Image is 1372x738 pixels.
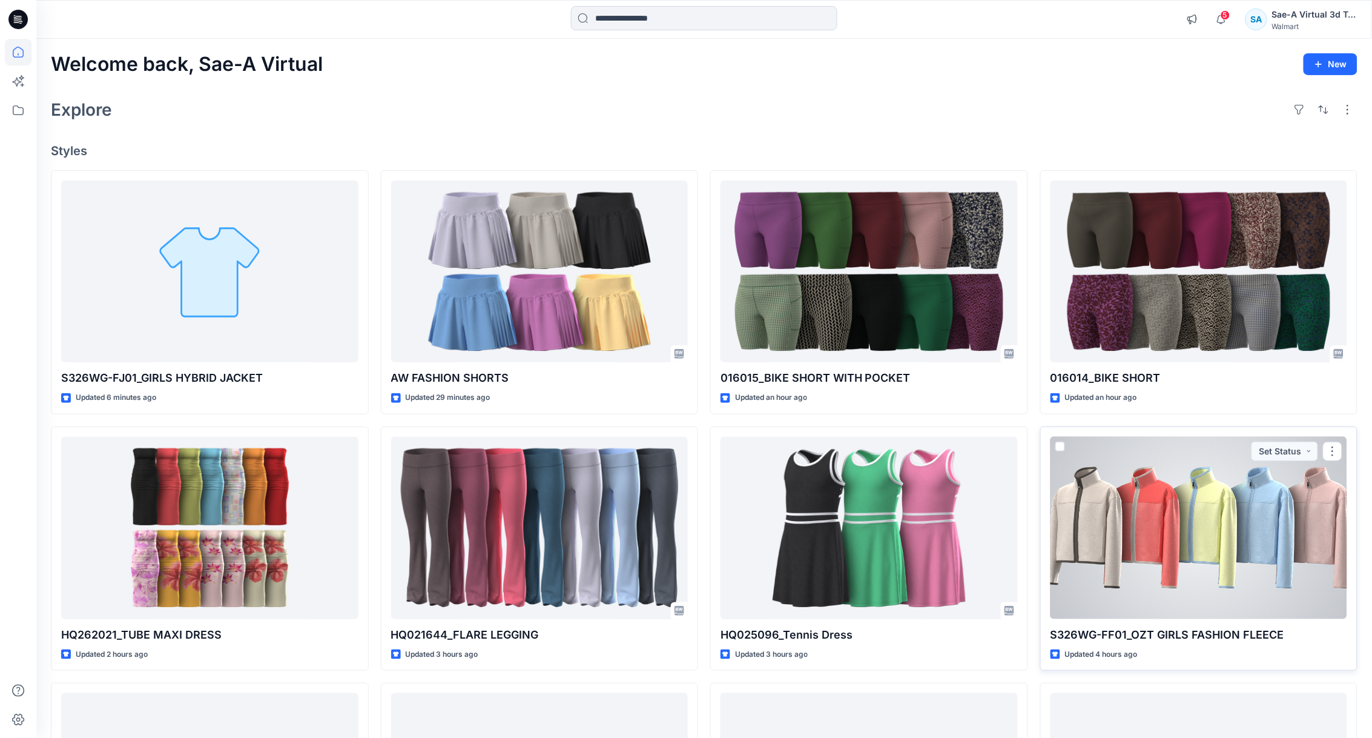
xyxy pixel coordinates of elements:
[391,437,688,619] a: HQ021644_FLARE LEGGING
[51,53,323,76] h2: Welcome back, Sae-A Virtual
[721,627,1018,643] p: HQ025096_Tennis Dress
[61,181,358,363] a: S326WG-FJ01_GIRLS HYBRID JACKET
[1272,7,1357,22] div: Sae-A Virtual 3d Team
[721,181,1018,363] a: 016015_BIKE SHORT WITH POCKET
[61,370,358,387] p: S326WG-FJ01_GIRLS HYBRID JACKET
[391,181,688,363] a: AW FASHION SHORTS
[61,627,358,643] p: HQ262021_TUBE MAXI DRESS
[61,437,358,619] a: HQ262021_TUBE MAXI DRESS
[391,627,688,643] p: HQ021644_FLARE LEGGING
[406,648,478,661] p: Updated 3 hours ago
[1065,391,1137,404] p: Updated an hour ago
[391,370,688,387] p: AW FASHION SHORTS
[735,391,807,404] p: Updated an hour ago
[1272,22,1357,31] div: Walmart
[51,100,112,119] h2: Explore
[406,391,490,404] p: Updated 29 minutes ago
[735,648,808,661] p: Updated 3 hours ago
[76,648,148,661] p: Updated 2 hours ago
[1050,181,1348,363] a: 016014_BIKE SHORT
[721,370,1018,387] p: 016015_BIKE SHORT WITH POCKET
[1245,8,1267,30] div: SA
[1065,648,1138,661] p: Updated 4 hours ago
[721,437,1018,619] a: HQ025096_Tennis Dress
[1050,627,1348,643] p: S326WG-FF01_OZT GIRLS FASHION FLEECE
[1050,370,1348,387] p: 016014_BIKE SHORT
[51,144,1357,158] h4: Styles
[1304,53,1357,75] button: New
[1050,437,1348,619] a: S326WG-FF01_OZT GIRLS FASHION FLEECE
[1221,10,1230,20] span: 5
[76,391,156,404] p: Updated 6 minutes ago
